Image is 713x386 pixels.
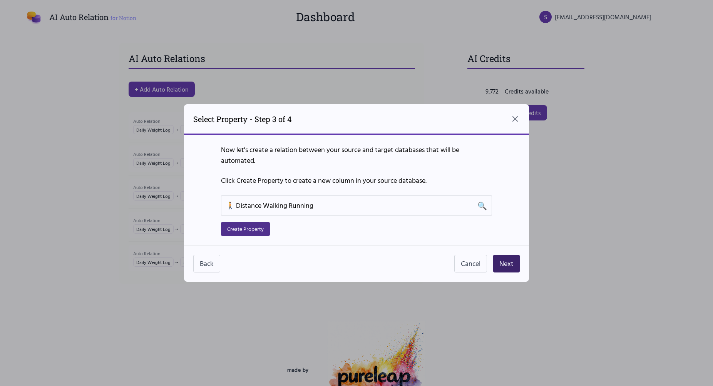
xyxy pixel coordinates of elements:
button: Cancel [454,255,487,272]
span: 🔍 [477,200,487,211]
h2: Select Property - Step 3 of 4 [193,114,292,124]
button: Next [493,255,520,272]
button: Close dialog [510,114,520,124]
span: 🚶 Distance Walking Running [226,200,313,211]
button: Create Property [221,222,270,236]
button: Back [193,255,220,272]
p: Click Create Property to create a new column in your source database. [221,175,492,186]
p: Now let's create a relation between your source and target databases that will be automated. [221,144,492,166]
